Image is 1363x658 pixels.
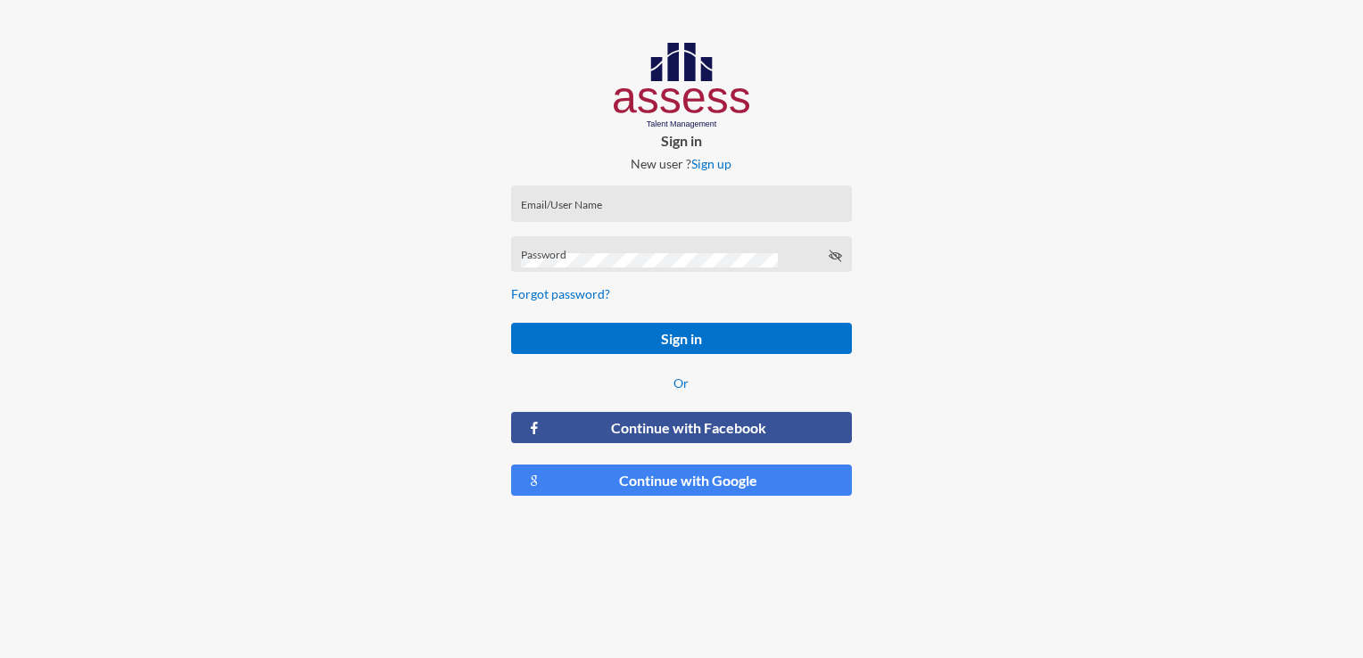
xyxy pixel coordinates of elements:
[511,286,610,301] a: Forgot password?
[691,156,731,171] a: Sign up
[511,323,851,354] button: Sign in
[497,132,865,149] p: Sign in
[614,43,750,128] img: AssessLogoo.svg
[511,375,851,391] p: Or
[511,412,851,443] button: Continue with Facebook
[497,156,865,171] p: New user ?
[511,465,851,496] button: Continue with Google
